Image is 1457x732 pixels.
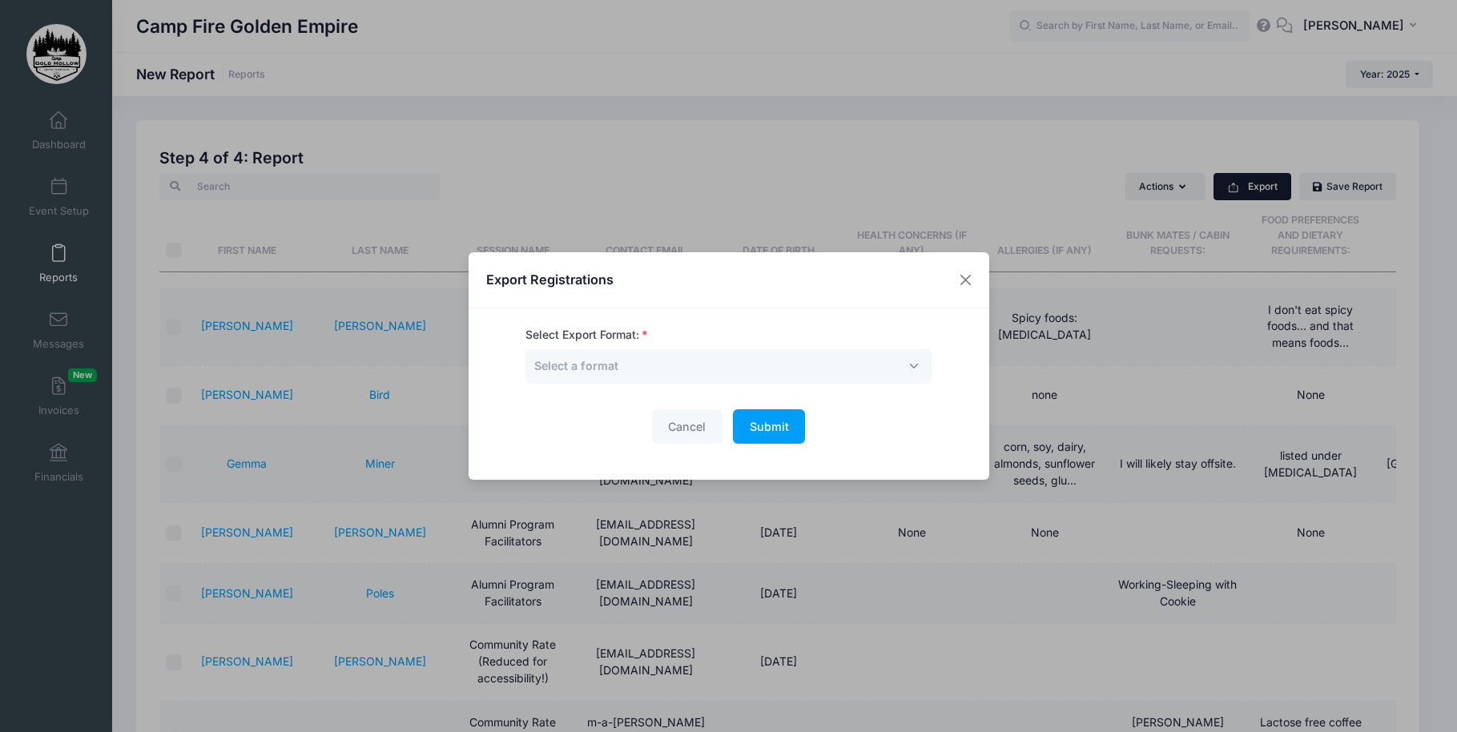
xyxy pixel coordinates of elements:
button: Close [951,266,980,295]
button: Cancel [652,409,722,444]
span: Select a format [534,357,618,374]
label: Select Export Format: [525,327,648,344]
span: Submit [750,420,789,433]
button: Submit [733,409,805,444]
span: Select a format [525,349,932,384]
h4: Export Registrations [486,270,614,289]
span: Select a format [534,359,618,372]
